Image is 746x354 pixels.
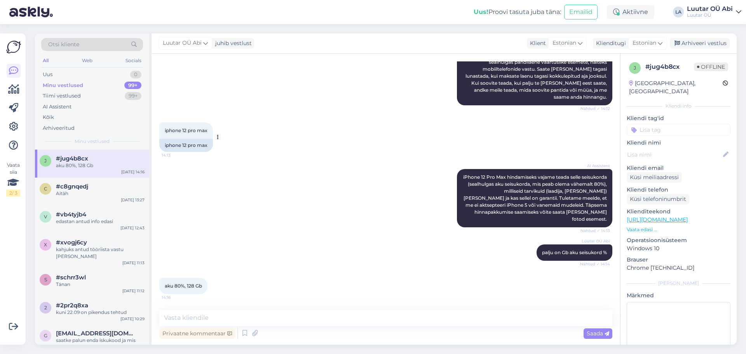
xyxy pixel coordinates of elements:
div: Aktiivne [607,5,654,19]
span: Estonian [633,39,656,47]
span: 2 [44,305,47,310]
div: Klient [527,39,546,47]
div: Küsi telefoninumbrit [627,194,689,204]
span: Nähtud ✓ 14:12 [580,106,610,112]
div: iphone 12 pro max [159,139,213,152]
p: Operatsioonisüsteem [627,236,730,244]
span: aku 80%, 128 Gb [165,283,202,289]
div: [DATE] 13:27 [121,197,145,203]
p: Windows 10 [627,244,730,253]
div: [PERSON_NAME] [627,280,730,287]
div: Privaatne kommentaar [159,328,235,339]
span: #c8gnqedj [56,183,88,190]
span: 14:16 [162,295,191,300]
button: Emailid [564,5,598,19]
span: #schrr3wl [56,274,86,281]
p: Brauser [627,256,730,264]
div: Minu vestlused [43,82,83,89]
div: Luutar OÜ [687,12,733,18]
div: Vaata siia [6,162,20,197]
div: edastan antud info edasi [56,218,145,225]
p: Klienditeekond [627,208,730,216]
span: g [44,333,47,338]
p: Chrome [TECHNICAL_ID] [627,264,730,272]
span: v [44,214,47,220]
div: 99+ [124,82,141,89]
a: Luutar OÜ AbiLuutar OÜ [687,6,741,18]
span: #xvogj6cy [56,239,87,246]
div: [DATE] 14:16 [121,169,145,175]
p: Kliendi nimi [627,139,730,147]
span: Nähtud ✓ 14:13 [580,228,610,234]
span: Luutar OÜ Abi [581,238,610,244]
div: All [41,56,50,66]
div: juhib vestlust [212,39,252,47]
span: AI Assistent [581,163,610,169]
p: Märkmed [627,291,730,300]
span: #vb4tyjb4 [56,211,86,218]
div: Socials [124,56,143,66]
span: #jug4b8cx [56,155,88,162]
span: c [44,186,47,192]
img: Askly Logo [6,40,21,54]
div: aku 80%, 128 Gb [56,162,145,169]
span: Nähtud ✓ 14:14 [580,261,610,267]
div: kahjuks antud tööriista vastu [PERSON_NAME] [56,246,145,260]
p: Kliendi email [627,164,730,172]
span: #2pr2q8xa [56,302,88,309]
span: iphone 12 pro max [165,127,207,133]
span: Estonian [553,39,576,47]
div: Klienditugi [593,39,626,47]
div: [DATE] 11:12 [122,288,145,294]
p: Kliendi tag'id [627,114,730,122]
div: Proovi tasuta juba täna: [474,7,561,17]
div: Luutar OÜ Abi [687,6,733,12]
div: Arhiveeri vestlus [670,38,730,49]
span: Tere! Jah, me tegutseme pandimajana ja pakume teenuseid, sealhulgas pandilaene väärtuslike esemet... [465,38,608,100]
div: AI Assistent [43,103,71,111]
span: gertu.kunman@online.ee [56,330,137,337]
span: s [44,277,47,283]
div: [DATE] 12:43 [120,225,145,231]
div: LA [673,7,684,17]
span: x [44,242,47,248]
div: kuni 22.09 on pikendus tehtud [56,309,145,316]
div: # jug4b8cx [645,62,694,71]
span: Otsi kliente [48,40,79,49]
div: 0 [130,71,141,78]
div: Web [80,56,94,66]
span: 14:13 [162,152,191,158]
input: Lisa nimi [627,150,722,159]
div: 2 / 3 [6,190,20,197]
span: j [44,158,47,164]
p: Vaata edasi ... [627,226,730,233]
input: Lisa tag [627,124,730,136]
div: Kõik [43,113,54,121]
div: 99+ [125,92,141,100]
div: Arhiveeritud [43,124,75,132]
span: palju on Gb aku seisukord % [542,249,607,255]
p: Kliendi telefon [627,186,730,194]
div: Kliendi info [627,103,730,110]
div: Tiimi vestlused [43,92,81,100]
div: Tänan [56,281,145,288]
span: Saada [587,330,609,337]
div: Küsi meiliaadressi [627,172,682,183]
div: [GEOGRAPHIC_DATA], [GEOGRAPHIC_DATA] [629,79,723,96]
div: Uus [43,71,52,78]
div: saatke palun enda iskukood ja mis panga kaudu maksite [56,337,145,351]
span: Minu vestlused [75,138,110,145]
span: Offline [694,63,728,71]
a: [URL][DOMAIN_NAME] [627,216,688,223]
div: [DATE] 11:13 [122,260,145,266]
b: Uus! [474,8,488,16]
div: Aitäh [56,190,145,197]
span: j [634,65,636,71]
span: iPhone 12 Pro Max hindamiseks vajame teada selle seisukorda (sealhulgas aku seisukorda, mis peab ... [463,174,608,222]
span: Luutar OÜ Abi [163,39,202,47]
div: [DATE] 10:29 [120,316,145,322]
